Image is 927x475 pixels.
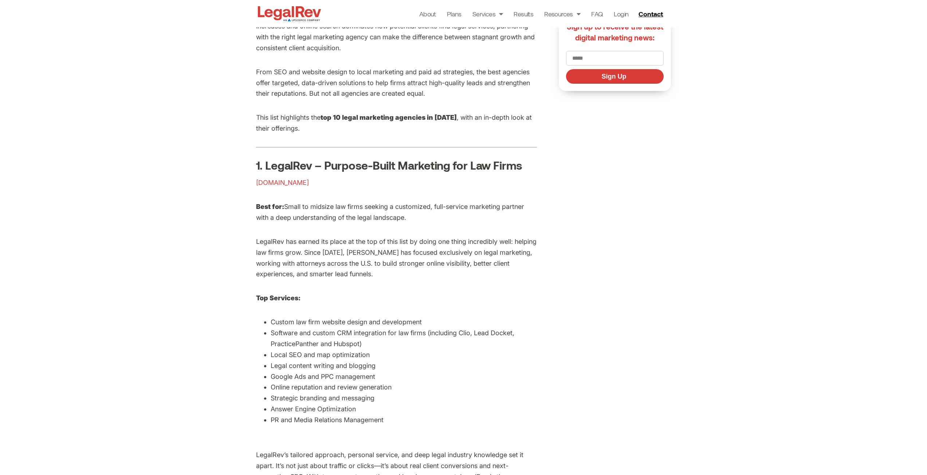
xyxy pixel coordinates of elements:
span: Contact [639,11,663,17]
a: [DOMAIN_NAME] [256,179,309,186]
span: Online reputation and review generation [271,383,392,391]
span: Small to midsize law firms seeking a customized, full-service marketing partner with a deep under... [256,203,524,221]
a: Resources [544,9,580,19]
form: New Form [566,51,664,87]
span: Strategic branding and messaging [271,394,374,402]
span: In [DATE], digital marketing is no longer optional for law firms—it’s essential. As competition i... [256,11,535,52]
nav: Menu [419,9,629,19]
b: Top Services: [256,294,301,302]
b: top 10 legal marketing agencies in [DATE] [321,114,457,121]
span: Legal content writing and blogging [271,362,376,369]
span: Software and custom CRM integration for law firms (including Clio, Lead Docket, PracticePanther a... [271,329,514,348]
b: Best for: [256,203,284,210]
span: Google Ads and PPC management [271,373,375,380]
span: Answer Engine Optimization [271,405,356,413]
span: From SEO and website design to local marketing and paid ad strategies, the best agencies offer ta... [256,68,530,98]
a: FAQ [591,9,603,19]
span: LegalRev has earned its place at the top of this list by doing one thing incredibly well: helping... [256,238,537,278]
b: 1. LegalRev – Purpose-Built Marketing for Law Firms [256,158,523,172]
a: Login [614,9,628,19]
span: Sign Up [601,73,626,80]
a: About [419,9,436,19]
span: Sign up to receive the latest digital marketing news: [567,22,663,42]
span: This list highlights the [256,114,321,121]
button: Sign Up [566,69,664,84]
a: Contact [636,8,668,20]
span: Custom law firm website design and development [271,318,422,326]
span: PR and Media Relations Management [271,416,384,424]
span: Local SEO and map optimization [271,351,370,359]
a: Plans [447,9,461,19]
a: Results [514,9,533,19]
a: Services [472,9,503,19]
